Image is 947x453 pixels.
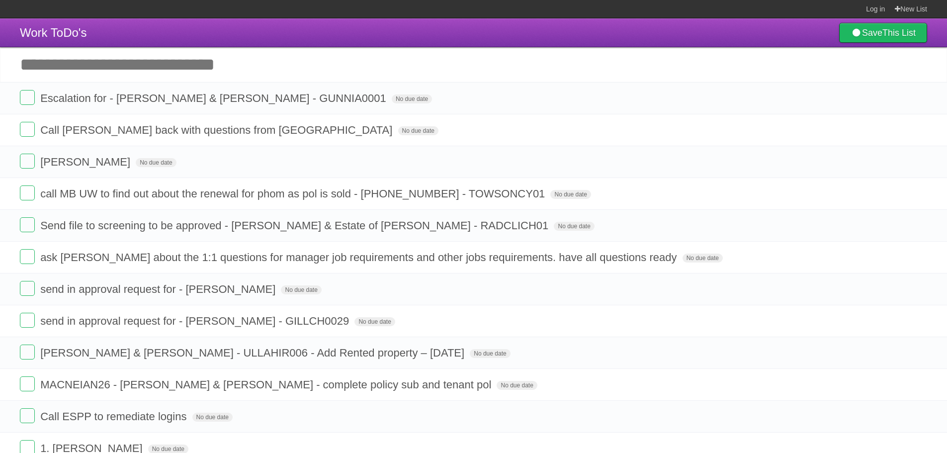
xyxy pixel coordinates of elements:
span: send in approval request for - [PERSON_NAME] [40,283,278,295]
label: Done [20,345,35,360]
span: No due date [554,222,594,231]
span: No due date [392,94,432,103]
span: No due date [470,349,510,358]
span: No due date [398,126,438,135]
span: No due date [192,413,233,422]
span: ask [PERSON_NAME] about the 1:1 questions for manager job requirements and other jobs requirement... [40,251,679,264]
span: Call [PERSON_NAME] back with questions from [GEOGRAPHIC_DATA] [40,124,395,136]
span: MACNEIAN26 - [PERSON_NAME] & [PERSON_NAME] - complete policy sub and tenant pol [40,378,494,391]
label: Done [20,313,35,328]
span: Work ToDo's [20,26,86,39]
span: [PERSON_NAME] [40,156,133,168]
span: No due date [550,190,591,199]
span: send in approval request for - [PERSON_NAME] - GILLCH0029 [40,315,351,327]
a: SaveThis List [839,23,927,43]
span: No due date [497,381,537,390]
span: Send file to screening to be approved - [PERSON_NAME] & Estate of [PERSON_NAME] - RADCLICH01 [40,219,551,232]
label: Done [20,122,35,137]
span: No due date [136,158,176,167]
label: Done [20,90,35,105]
span: No due date [683,254,723,263]
label: Done [20,249,35,264]
span: call MB UW to find out about the renewal for phom as pol is sold - [PHONE_NUMBER] - TOWSONCY01 [40,187,547,200]
label: Done [20,408,35,423]
span: Call ESPP to remediate logins [40,410,189,423]
label: Done [20,281,35,296]
b: This List [882,28,916,38]
label: Done [20,185,35,200]
label: Done [20,376,35,391]
span: [PERSON_NAME] & [PERSON_NAME] - ULLAHIR006 - Add Rented property – [DATE] [40,347,467,359]
span: No due date [281,285,321,294]
span: Escalation for - [PERSON_NAME] & [PERSON_NAME] - GUNNIA0001 [40,92,389,104]
span: No due date [354,317,395,326]
label: Done [20,154,35,169]
label: Done [20,217,35,232]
